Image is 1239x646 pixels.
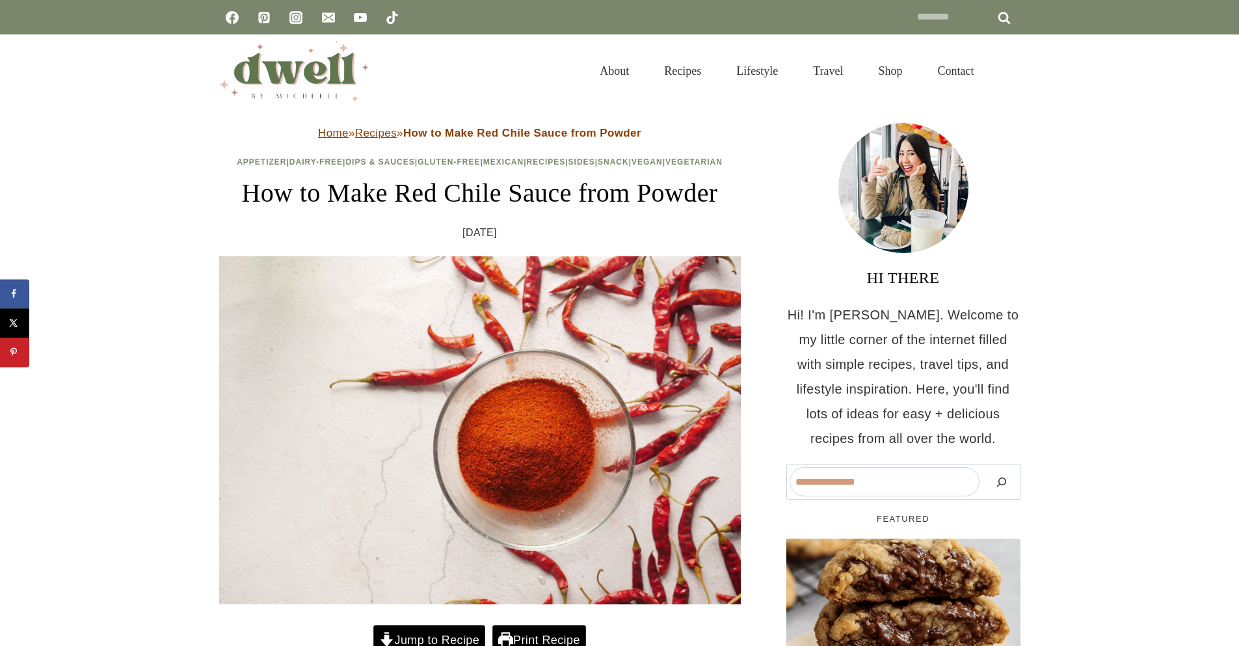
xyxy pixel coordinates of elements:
a: Snack [598,157,629,167]
a: YouTube [347,5,373,31]
h1: How to Make Red Chile Sauce from Powder [219,174,741,213]
a: Facebook [219,5,245,31]
a: Sides [568,157,595,167]
img: dried chiles with chile powder in a bowl [219,256,741,604]
a: Vegan [632,157,663,167]
span: » » [318,127,641,139]
a: About [582,48,646,94]
a: Shop [860,48,920,94]
p: Hi! I'm [PERSON_NAME]. Welcome to my little corner of the internet filled with simple recipes, tr... [786,303,1020,451]
a: Mexican [483,157,524,167]
h3: HI THERE [786,266,1020,289]
a: Appetizer [237,157,286,167]
time: [DATE] [462,223,497,243]
a: Dips & Sauces [345,157,414,167]
nav: Primary Navigation [582,48,991,94]
a: TikTok [379,5,405,31]
a: Contact [920,48,992,94]
button: View Search Form [998,60,1020,82]
h5: FEATURED [786,513,1020,526]
a: Recipes [527,157,566,167]
a: Recipes [355,127,397,139]
a: Instagram [283,5,309,31]
a: Vegetarian [665,157,723,167]
strong: How to Make Red Chile Sauce from Powder [403,127,641,139]
button: Search [986,467,1017,496]
a: Travel [795,48,860,94]
a: Gluten-Free [418,157,480,167]
a: Home [318,127,349,139]
a: Recipes [646,48,719,94]
span: | | | | | | | | | [237,157,723,167]
a: Lifestyle [719,48,795,94]
a: Pinterest [251,5,277,31]
img: DWELL by michelle [219,41,369,101]
a: Dairy-Free [289,157,343,167]
a: Email [315,5,341,31]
